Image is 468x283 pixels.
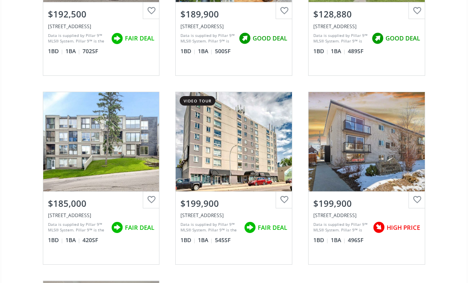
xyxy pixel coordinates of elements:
span: FAIR DEAL [125,223,154,232]
div: $128,880 [313,8,420,20]
span: 1 BD [313,47,329,55]
span: FAIR DEAL [125,34,154,42]
a: $185,000[STREET_ADDRESS]Data is supplied by Pillar 9™ MLS® System. Pillar 9™ is the owner of the ... [35,84,168,273]
div: 314 14 Street NW #303, Calgary, AB T2N 1Z8 [180,212,287,219]
div: Data is supplied by Pillar 9™ MLS® System. Pillar 9™ is the owner of the copyright in its MLS® Sy... [48,221,107,233]
span: 1 BA [331,236,346,244]
span: 702 SF [82,47,98,55]
span: GOOD DEAL [253,34,287,42]
div: Data is supplied by Pillar 9™ MLS® System. Pillar 9™ is the owner of the copyright in its MLS® Sy... [313,221,369,233]
span: HIGH PRICE [387,223,420,232]
span: 1 BA [198,236,213,244]
span: 1 BD [48,47,63,55]
div: 1202 13 Avenue SW #703, Calgary, AB T3C 0T1 [48,23,155,30]
div: 1025 14 Avenue SW #415, Calgary, AB T2R 0N9 [180,23,287,30]
a: video tour$199,900[STREET_ADDRESS]Data is supplied by Pillar 9™ MLS® System. Pillar 9™ is the own... [167,84,300,273]
div: $189,900 [180,8,287,20]
div: $199,900 [313,197,420,210]
img: rating icon [242,219,258,235]
img: rating icon [370,31,386,46]
span: 1 BA [65,47,81,55]
span: 1 BA [198,47,213,55]
img: rating icon [371,219,387,235]
img: rating icon [109,31,125,46]
span: GOOD DEAL [386,34,420,42]
span: 1 BA [331,47,346,55]
div: 2130 17 Street SW #304, Calgary, AB T2T 4M4 [48,212,155,219]
span: 1 BA [65,236,81,244]
span: 1 BD [313,236,329,244]
img: rating icon [237,31,253,46]
div: 1717 Westmount Road NW #10, Calgary, AB T2N 3M4 [313,212,420,219]
span: 1 BD [180,47,196,55]
span: 545 SF [215,236,230,244]
div: $199,900 [180,197,287,210]
a: $199,900[STREET_ADDRESS]Data is supplied by Pillar 9™ MLS® System. Pillar 9™ is the owner of the ... [300,84,433,273]
div: 4512 75 Street NW #101, Calgary, AB T3B 2M9 [313,23,420,30]
span: 489 SF [348,47,363,55]
div: $185,000 [48,197,155,210]
div: Data is supplied by Pillar 9™ MLS® System. Pillar 9™ is the owner of the copyright in its MLS® Sy... [180,33,235,44]
div: Data is supplied by Pillar 9™ MLS® System. Pillar 9™ is the owner of the copyright in its MLS® Sy... [313,33,368,44]
div: $192,500 [48,8,155,20]
span: 500 SF [215,47,230,55]
img: rating icon [109,219,125,235]
div: Data is supplied by Pillar 9™ MLS® System. Pillar 9™ is the owner of the copyright in its MLS® Sy... [48,33,107,44]
span: FAIR DEAL [258,223,287,232]
div: Data is supplied by Pillar 9™ MLS® System. Pillar 9™ is the owner of the copyright in its MLS® Sy... [180,221,240,233]
span: 1 BD [180,236,196,244]
span: 496 SF [348,236,363,244]
span: 420 SF [82,236,98,244]
span: 1 BD [48,236,63,244]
